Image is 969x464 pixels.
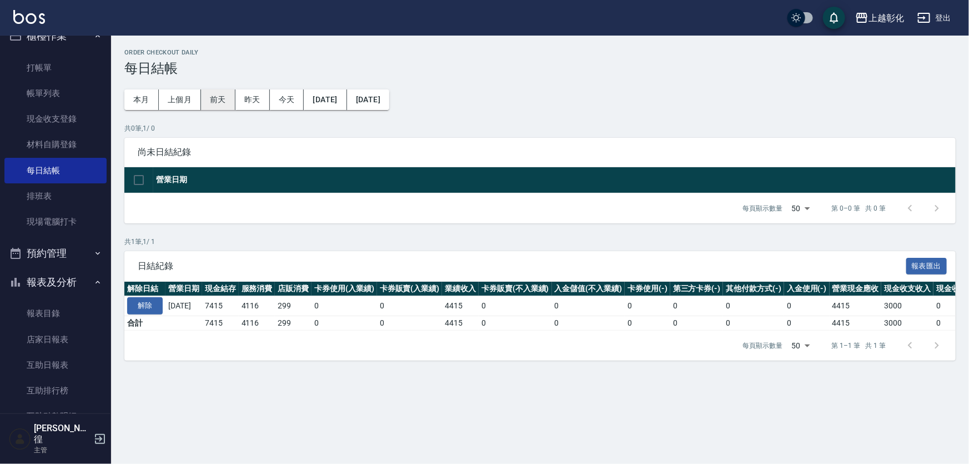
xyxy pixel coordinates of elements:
td: 0 [552,296,625,316]
a: 打帳單 [4,55,107,81]
button: 櫃檯作業 [4,22,107,51]
a: 每日結帳 [4,158,107,183]
td: 0 [377,296,443,316]
th: 卡券使用(入業績) [312,282,377,296]
td: 4415 [830,296,882,316]
td: 4415 [830,316,882,331]
th: 第三方卡券(-) [670,282,724,296]
a: 報表目錄 [4,301,107,326]
td: 0 [784,316,830,331]
div: 50 [787,193,814,223]
button: 登出 [913,8,956,28]
td: 0 [479,316,552,331]
td: 4415 [442,296,479,316]
th: 解除日結 [124,282,165,296]
th: 營業現金應收 [830,282,882,296]
p: 第 0–0 筆 共 0 筆 [832,203,886,213]
p: 每頁顯示數量 [743,203,783,213]
th: 服務消費 [239,282,275,296]
button: 預約管理 [4,239,107,268]
td: 0 [784,296,830,316]
td: 0 [723,296,784,316]
th: 入金儲值(不入業績) [552,282,625,296]
button: 今天 [270,89,304,110]
th: 卡券販賣(入業績) [377,282,443,296]
div: 50 [787,331,814,361]
td: 0 [625,296,670,316]
a: 排班表 [4,183,107,209]
h5: [PERSON_NAME]徨 [34,423,91,445]
button: 報表匯出 [906,258,947,275]
th: 其他付款方式(-) [723,282,784,296]
button: 前天 [201,89,235,110]
td: 3000 [881,296,933,316]
td: 0 [312,296,377,316]
button: [DATE] [304,89,347,110]
img: Person [9,428,31,450]
td: 0 [377,316,443,331]
td: 299 [275,296,312,316]
button: 報表及分析 [4,268,107,297]
button: 解除 [127,297,163,315]
a: 現金收支登錄 [4,106,107,132]
button: 昨天 [235,89,270,110]
p: 共 0 筆, 1 / 0 [124,123,956,133]
h3: 每日結帳 [124,61,956,76]
a: 互助日報表 [4,352,107,378]
th: 卡券販賣(不入業績) [479,282,552,296]
th: 入金使用(-) [784,282,830,296]
td: 4415 [442,316,479,331]
td: 0 [670,296,724,316]
td: 4116 [239,316,275,331]
button: 上個月 [159,89,201,110]
p: 每頁顯示數量 [743,341,783,351]
a: 互助點數明細 [4,403,107,429]
button: [DATE] [347,89,389,110]
img: Logo [13,10,45,24]
th: 現金收支收入 [881,282,933,296]
td: 0 [312,316,377,331]
p: 第 1–1 筆 共 1 筆 [832,341,886,351]
button: 本月 [124,89,159,110]
a: 互助排行榜 [4,378,107,403]
th: 卡券使用(-) [625,282,670,296]
th: 營業日期 [165,282,202,296]
td: 0 [479,296,552,316]
th: 現金結存 [202,282,239,296]
td: 0 [723,316,784,331]
p: 共 1 筆, 1 / 1 [124,237,956,247]
button: save [823,7,845,29]
span: 日結紀錄 [138,261,906,272]
td: 7415 [202,316,239,331]
td: 0 [625,316,670,331]
td: 合計 [124,316,165,331]
td: [DATE] [165,296,202,316]
div: 上越彰化 [868,11,904,25]
td: 299 [275,316,312,331]
a: 材料自購登錄 [4,132,107,157]
h2: Order checkout daily [124,49,956,56]
a: 店家日報表 [4,327,107,352]
a: 帳單列表 [4,81,107,106]
a: 報表匯出 [906,260,947,271]
th: 業績收入 [442,282,479,296]
td: 0 [670,316,724,331]
td: 7415 [202,296,239,316]
button: 上越彰化 [851,7,908,29]
a: 現場電腦打卡 [4,209,107,235]
td: 4116 [239,296,275,316]
td: 3000 [881,316,933,331]
p: 主管 [34,445,91,455]
td: 0 [552,316,625,331]
th: 營業日期 [153,167,956,193]
span: 尚未日結紀錄 [138,147,942,158]
th: 店販消費 [275,282,312,296]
